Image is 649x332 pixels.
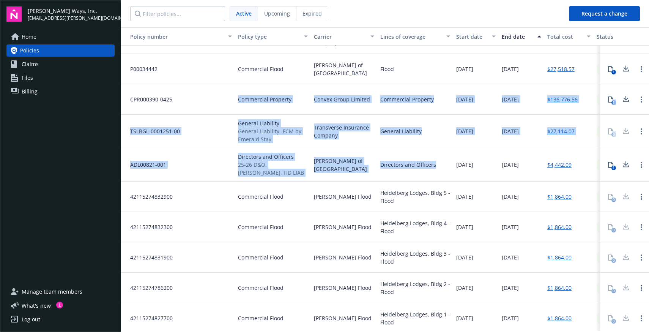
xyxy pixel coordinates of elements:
[456,161,473,169] span: [DATE]
[238,314,284,322] span: Commercial Flood
[6,44,115,57] a: Policies
[380,310,450,326] div: Heidelberg Lodges, Bldg 1 - Flood
[499,27,544,46] button: End date
[238,253,284,261] span: Commercial Flood
[124,33,224,41] div: Toggle SortBy
[611,70,616,74] div: 1
[637,160,646,169] a: Open options
[314,284,372,292] span: [PERSON_NAME] Flood
[380,65,394,73] div: Flood
[124,314,173,322] span: 42115274827700
[547,95,578,103] a: $136,776.56
[314,61,374,77] span: [PERSON_NAME] of [GEOGRAPHIC_DATA]
[124,223,173,231] span: 42115274832300
[456,65,473,73] span: [DATE]
[502,65,519,73] span: [DATE]
[597,33,647,41] div: Status
[547,127,575,135] a: $27,114.07
[637,253,646,262] a: Open options
[380,161,436,169] div: Directors and Officers
[6,58,115,70] a: Claims
[6,286,115,298] a: Manage team members
[130,6,225,21] input: Filter policies...
[238,153,308,161] span: Directors and Officers
[380,280,450,296] div: Heidelberg Lodges, Bldg 2 - Flood
[603,62,618,77] button: 1
[380,33,442,41] div: Lines of coverage
[547,284,572,292] a: $1,864.00
[547,253,572,261] a: $1,864.00
[502,314,519,322] span: [DATE]
[502,33,533,41] div: End date
[380,250,450,266] div: Heidelberg Lodges, Bldg 3 - Flood
[314,193,372,201] span: [PERSON_NAME] Flood
[380,127,422,135] div: General Liability
[124,127,180,135] span: TSLBGL-0001251-00
[314,123,374,139] span: Transverse Insurance Company
[314,33,366,41] div: Carrier
[456,314,473,322] span: [DATE]
[124,193,173,201] span: 42115274832900
[235,27,311,46] button: Policy type
[569,6,640,21] button: Request a change
[547,161,572,169] a: $4,442.09
[456,223,473,231] span: [DATE]
[380,219,450,235] div: Heidelberg Lodges, Bldg 4 - Flood
[314,314,372,322] span: [PERSON_NAME] Flood
[547,193,572,201] a: $1,864.00
[238,33,299,41] div: Policy type
[637,95,646,104] a: Open options
[6,6,22,22] img: navigator-logo.svg
[547,314,572,322] a: $1,864.00
[124,95,172,103] span: CPR000390-0425
[238,119,308,127] span: General Liability
[377,27,453,46] button: Lines of coverage
[238,284,284,292] span: Commercial Flood
[6,85,115,98] a: Billing
[264,9,290,17] span: Upcoming
[236,9,252,17] span: Active
[22,31,36,43] span: Home
[314,95,370,103] span: Convex Group Limited
[238,127,308,143] span: General Liability- FCM by Emerald Stay
[6,72,115,84] a: Files
[22,286,82,298] span: Manage team members
[544,27,594,46] button: Total cost
[456,193,473,201] span: [DATE]
[637,314,646,323] a: Open options
[547,223,572,231] a: $1,864.00
[637,223,646,232] a: Open options
[238,193,284,201] span: Commercial Flood
[124,253,173,261] span: 42115274831900
[124,284,173,292] span: 42115274786200
[124,33,224,41] div: Policy number
[456,33,487,41] div: Start date
[456,253,473,261] span: [DATE]
[314,253,372,261] span: [PERSON_NAME] Flood
[302,9,322,17] span: Expired
[637,192,646,201] a: Open options
[20,44,39,57] span: Policies
[502,223,519,231] span: [DATE]
[456,127,473,135] span: [DATE]
[637,283,646,292] a: Open options
[502,95,519,103] span: [DATE]
[603,157,618,172] button: 1
[380,95,434,103] div: Commercial Property
[6,302,63,310] button: What's new1
[603,92,618,107] button: 1
[456,284,473,292] span: [DATE]
[22,72,33,84] span: Files
[502,253,519,261] span: [DATE]
[22,58,39,70] span: Claims
[238,95,291,103] span: Commercial Property
[238,223,284,231] span: Commercial Flood
[238,161,308,177] span: 25-26 D&O, [PERSON_NAME], FID LIAB
[22,313,40,326] div: Log out
[547,33,582,41] div: Total cost
[637,65,646,74] a: Open options
[611,100,616,105] div: 1
[456,95,473,103] span: [DATE]
[380,189,450,205] div: Heidelberg Lodges, Bldg 5 - Flood
[22,85,38,98] span: Billing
